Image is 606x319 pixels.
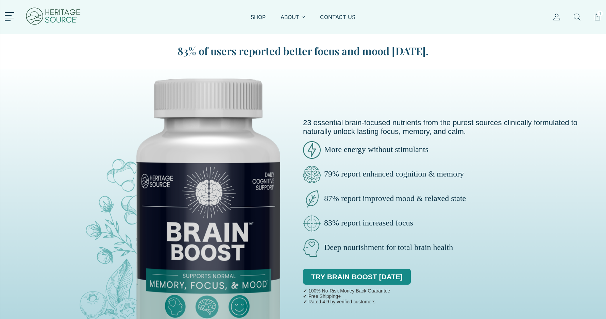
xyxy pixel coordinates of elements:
img: brain-boost-natural.png [303,239,321,257]
a: TRY BRAIN BOOST [DATE] [303,269,411,285]
a: ABOUT [281,13,305,29]
p: ✔ Free Shipping+ [303,293,390,299]
p: Deep nourishment for total brain health [303,239,606,257]
blockquote: 83% of users reported better focus and mood [DATE]. [150,44,456,58]
img: brain-boost-clarity.png [303,166,321,183]
p: 87% report improved mood & relaxed state [303,190,606,208]
p: 23 essential brain-focused nutrients from the purest sources clinically formulated to naturally u... [303,118,606,136]
p: More energy without stimulants [303,141,606,159]
span: 1 [597,11,603,16]
img: brain-boost-natural-pure.png [303,190,321,208]
div: TRY BRAIN BOOST [DATE] [303,264,411,287]
a: SHOP [251,13,266,29]
img: Heritage Source [25,3,81,31]
img: brain-boost-clinically-focus.png [303,215,321,232]
img: brain-boost-energy.png [303,141,321,159]
p: 79% report enhanced cognition & memory [303,166,606,183]
a: 1 [594,13,601,29]
p: 83% report increased focus [303,215,606,232]
p: ✔ 100% No-Risk Money Back Guarantee [303,288,390,293]
p: ✔ Rated 4.9 by verified customers [303,299,390,304]
a: CONTACT US [320,13,355,29]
